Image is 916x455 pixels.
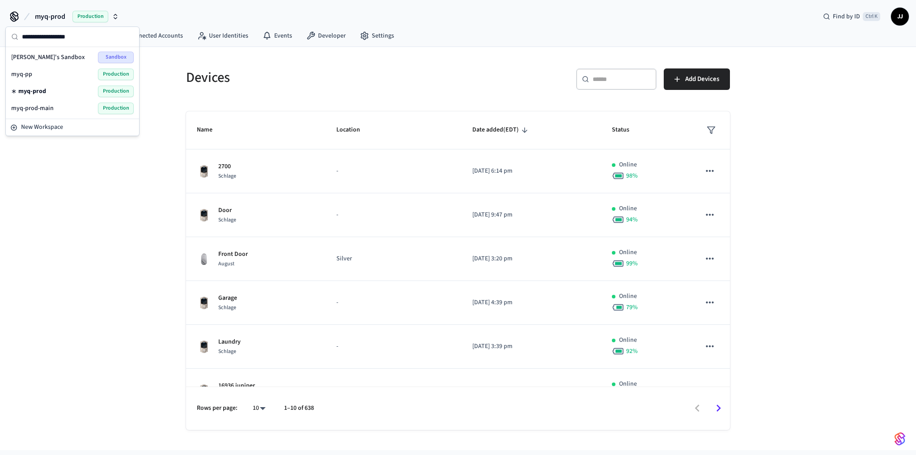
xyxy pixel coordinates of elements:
[816,9,887,25] div: Find by IDCtrl K
[299,28,353,44] a: Developer
[472,342,590,351] p: [DATE] 3:39 pm
[109,28,190,44] a: Connected Accounts
[336,166,450,176] p: -
[255,28,299,44] a: Events
[197,383,211,398] img: Schlage Sense Smart Deadbolt with Camelot Trim, Front
[6,47,139,119] div: Suggestions
[336,386,450,395] p: -
[626,303,638,312] span: 79 %
[336,210,450,220] p: -
[218,348,236,355] span: Schlage
[664,68,730,90] button: Add Devices
[197,340,211,354] img: Schlage Sense Smart Deadbolt with Camelot Trim, Front
[72,11,108,22] span: Production
[35,11,65,22] span: myq-prod
[895,432,905,446] img: SeamLogoGradient.69752ec5.svg
[197,252,211,266] img: August Wifi Smart Lock 3rd Gen, Silver, Front
[685,73,719,85] span: Add Devices
[218,216,236,224] span: Schlage
[248,402,270,415] div: 10
[218,172,236,180] span: Schlage
[7,120,138,135] button: New Workspace
[619,292,637,301] p: Online
[336,298,450,307] p: -
[472,166,590,176] p: [DATE] 6:14 pm
[18,87,46,96] span: myq-prod
[186,68,453,87] h5: Devices
[98,68,134,80] span: Production
[336,342,450,351] p: -
[98,51,134,63] span: Sandbox
[626,347,638,356] span: 92 %
[197,296,211,310] img: Schlage Sense Smart Deadbolt with Camelot Trim, Front
[284,404,314,413] p: 1–10 of 638
[626,215,638,224] span: 94 %
[619,248,637,257] p: Online
[218,162,236,171] p: 2700
[472,386,590,395] p: [DATE] 11:19 pm
[98,85,134,97] span: Production
[197,123,224,137] span: Name
[612,123,641,137] span: Status
[336,254,450,264] p: Silver
[11,104,54,113] span: myq-prod-main
[218,337,241,347] p: Laundry
[197,208,211,222] img: Schlage Sense Smart Deadbolt with Camelot Trim, Front
[218,381,255,391] p: 16936 juniper
[619,160,637,170] p: Online
[11,53,85,62] span: [PERSON_NAME]'s Sandbox
[472,123,530,137] span: Date added(EDT)
[619,336,637,345] p: Online
[472,298,590,307] p: [DATE] 4:39 pm
[472,254,590,264] p: [DATE] 3:20 pm
[218,293,237,303] p: Garage
[891,8,909,26] button: JJ
[626,259,638,268] span: 99 %
[863,12,880,21] span: Ctrl K
[190,28,255,44] a: User Identities
[197,404,237,413] p: Rows per page:
[21,123,63,132] span: New Workspace
[98,102,134,114] span: Production
[708,398,729,419] button: Go to next page
[218,260,234,268] span: August
[218,304,236,311] span: Schlage
[833,12,860,21] span: Find by ID
[218,250,248,259] p: Front Door
[619,379,637,389] p: Online
[626,171,638,180] span: 98 %
[619,204,637,213] p: Online
[11,70,32,79] span: myq-pp
[197,164,211,179] img: Schlage Sense Smart Deadbolt with Camelot Trim, Front
[472,210,590,220] p: [DATE] 9:47 pm
[218,206,236,215] p: Door
[336,123,372,137] span: Location
[353,28,401,44] a: Settings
